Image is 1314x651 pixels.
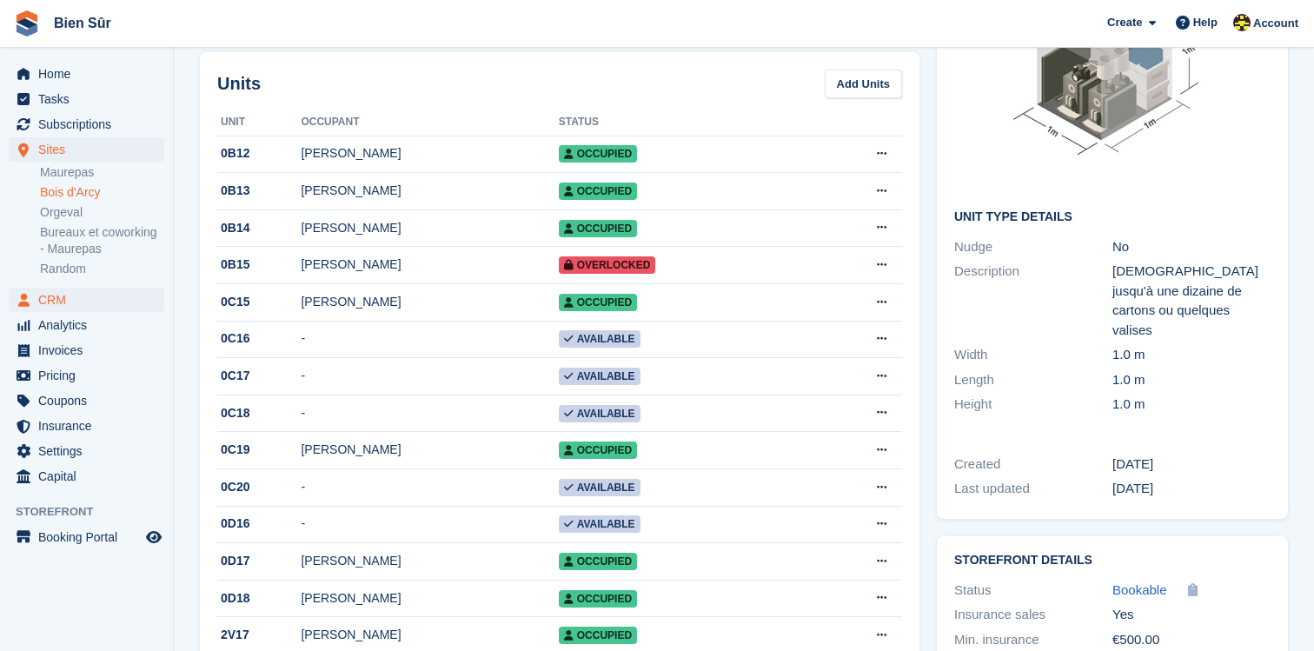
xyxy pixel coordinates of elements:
[217,367,301,385] div: 0C17
[9,87,164,111] a: menu
[38,62,143,86] span: Home
[559,405,640,422] span: Available
[301,469,558,507] td: -
[49,28,85,42] div: v 4.0.25
[301,552,558,570] div: [PERSON_NAME]
[40,184,164,201] a: Bois d'Arcy
[559,294,637,311] span: Occupied
[9,338,164,362] a: menu
[45,45,191,59] div: Domain: [DOMAIN_NAME]
[954,581,1112,601] div: Status
[217,515,301,533] div: 0D16
[954,630,1112,650] div: Min. insurance
[559,515,640,533] span: Available
[176,101,189,115] img: tab_keywords_by_traffic_grey.svg
[954,455,1112,475] div: Created
[16,503,173,521] span: Storefront
[143,527,164,548] a: Preview store
[217,109,301,136] th: Unit
[40,204,164,221] a: Orgeval
[954,370,1112,390] div: Length
[301,109,558,136] th: Occupant
[217,478,301,496] div: 0C20
[9,439,164,463] a: menu
[38,464,143,488] span: Capital
[559,627,637,644] span: Occupied
[9,525,164,549] a: menu
[954,479,1112,499] div: Last updated
[301,321,558,358] td: -
[559,183,637,200] span: Occupied
[47,9,118,37] a: Bien Sûr
[1112,395,1271,415] div: 1.0 m
[1112,237,1271,257] div: No
[9,313,164,337] a: menu
[9,363,164,388] a: menu
[1112,582,1167,597] span: Bookable
[1253,15,1298,32] span: Account
[954,237,1112,257] div: Nudge
[217,144,301,163] div: 0B12
[38,112,143,136] span: Subscriptions
[559,330,640,348] span: Available
[40,164,164,181] a: Maurepas
[825,70,902,98] a: Add Units
[1112,605,1271,625] div: Yes
[301,395,558,432] td: -
[559,590,637,608] span: Occupied
[301,182,558,200] div: [PERSON_NAME]
[954,210,1271,224] h2: Unit Type details
[38,389,143,413] span: Coupons
[40,224,164,257] a: Bureaux et coworking - Maurepas
[1112,479,1271,499] div: [DATE]
[217,219,301,237] div: 0B14
[301,626,558,644] div: [PERSON_NAME]
[9,137,164,162] a: menu
[217,256,301,274] div: 0B15
[301,441,558,459] div: [PERSON_NAME]
[559,109,808,136] th: Status
[954,605,1112,625] div: Insurance sales
[217,441,301,459] div: 0C19
[301,219,558,237] div: [PERSON_NAME]
[14,10,40,37] img: stora-icon-8386f47178a22dfd0bd8f6a31ec36ba5ce8667c1dd55bd0f319d3a0aa187defe.svg
[954,554,1271,568] h2: Storefront Details
[301,293,558,311] div: [PERSON_NAME]
[301,358,558,395] td: -
[1112,370,1271,390] div: 1.0 m
[9,389,164,413] a: menu
[559,220,637,237] span: Occupied
[38,87,143,111] span: Tasks
[38,525,143,549] span: Booking Portal
[1112,345,1271,365] div: 1.0 m
[217,626,301,644] div: 2V17
[9,414,164,438] a: menu
[954,395,1112,415] div: Height
[28,45,42,59] img: website_grey.svg
[559,553,637,570] span: Occupied
[9,288,164,312] a: menu
[217,329,301,348] div: 0C16
[301,506,558,543] td: -
[1112,630,1271,650] div: €500.00
[1112,581,1167,601] a: Bookable
[9,112,164,136] a: menu
[559,442,637,459] span: Occupied
[38,338,143,362] span: Invoices
[559,256,656,274] span: Overlocked
[217,404,301,422] div: 0C18
[301,589,558,608] div: [PERSON_NAME]
[195,103,287,114] div: Keywords by Traffic
[559,479,640,496] span: Available
[301,256,558,274] div: [PERSON_NAME]
[217,589,301,608] div: 0D18
[559,368,640,385] span: Available
[1193,14,1218,31] span: Help
[1233,14,1251,31] img: Marie Tran
[1112,455,1271,475] div: [DATE]
[954,345,1112,365] div: Width
[9,464,164,488] a: menu
[70,103,156,114] div: Domain Overview
[217,182,301,200] div: 0B13
[38,137,143,162] span: Sites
